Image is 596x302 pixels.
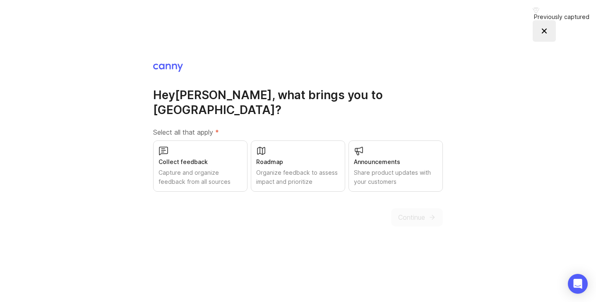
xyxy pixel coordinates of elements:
[153,88,443,117] h1: Hey [PERSON_NAME] , what brings you to [GEOGRAPHIC_DATA]?
[251,140,345,192] button: RoadmapOrganize feedback to assess impact and prioritize
[256,157,340,166] div: Roadmap
[159,168,242,186] div: Capture and organize feedback from all sources
[348,140,443,192] button: AnnouncementsShare product updates with your customers
[354,168,437,186] div: Share product updates with your customers
[568,274,588,294] div: Open Intercom Messenger
[256,168,340,186] div: Organize feedback to assess impact and prioritize
[153,127,443,137] label: Select all that apply
[354,157,437,166] div: Announcements
[153,140,248,192] button: Collect feedbackCapture and organize feedback from all sources
[153,64,183,72] img: Canny Home
[159,157,242,166] div: Collect feedback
